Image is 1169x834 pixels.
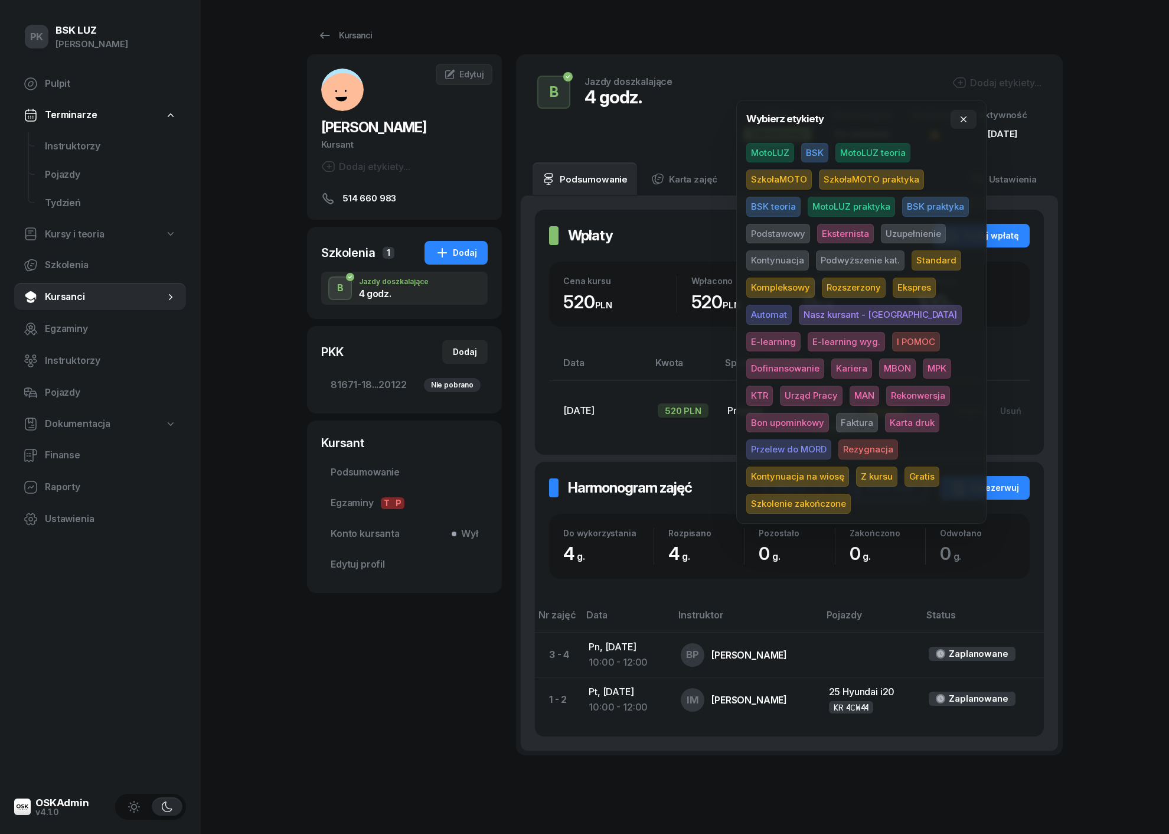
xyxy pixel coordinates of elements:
span: 1 [383,247,394,259]
button: Rozszerzony [822,278,886,298]
a: 81671-18...20122Nie pobrano [321,371,488,399]
th: Sposób płatności [718,355,810,380]
div: Pozostało [759,528,834,538]
h2: Harmonogram zajęć [568,478,692,497]
span: [PERSON_NAME] [321,119,426,136]
a: Ustawienia [14,505,186,533]
span: Urząd Pracy [780,386,843,406]
button: B [537,76,570,109]
div: Wpłacono [691,276,790,286]
span: 4 [668,543,696,564]
div: 520 [563,291,677,313]
span: 514 660 983 [342,191,396,206]
span: Z kursu [856,467,897,487]
span: Tydzień [45,196,177,211]
span: PK [30,32,44,42]
a: Pojazdy [35,161,186,189]
span: Edytuj profil [331,557,478,572]
button: Nasz kursant - [GEOGRAPHIC_DATA] [799,305,962,325]
span: 0 [850,543,877,564]
span: MotoLUZ teoria [835,143,910,163]
h4: Wybierz etykiety [746,111,824,127]
span: Bon upominkowy [746,413,829,433]
span: Egzaminy [331,496,478,511]
button: Uzupełnienie [881,224,946,244]
span: Egzaminy [45,321,177,337]
span: MotoLUZ praktyka [808,197,895,217]
div: 25 Hyundai i20 [829,685,910,700]
div: 4 godz. [359,289,429,298]
span: Kontynuacja [746,250,809,271]
div: 520 [691,291,790,313]
button: Ekspres [893,278,936,298]
div: 4 godz. [584,86,672,107]
span: [DATE] [563,405,595,416]
a: Dokumentacja [14,411,186,438]
button: Eksternista [817,224,874,244]
small: g. [954,550,962,562]
div: [PERSON_NAME] [55,37,128,52]
a: Instruktorzy [35,132,186,161]
div: OSKAdmin [35,798,89,808]
span: Szkolenia [45,258,177,273]
div: Kursant [321,435,488,451]
img: logo-xs@2x.png [14,799,31,815]
span: I POMOC [892,332,940,352]
button: Podwyższenie kat. [816,250,904,271]
span: MPK [923,359,951,379]
button: Dodaj etykiety... [952,76,1041,90]
button: Karta druk [885,413,939,433]
a: Edytuj [436,64,492,85]
a: Finanse [14,441,186,470]
div: B [332,278,348,298]
a: Ustawienia [962,162,1046,196]
span: Dokumentacja [45,416,110,432]
div: B [545,80,563,104]
span: T [381,497,393,509]
a: Terminarze [14,102,186,129]
div: Dodaj [453,345,477,359]
a: 514 660 983 [321,191,488,206]
button: Kontynuacja na wiosę [746,467,849,487]
div: Rozpisano [668,528,744,538]
span: 4 [563,543,591,564]
div: Zaplanowane [949,691,1008,706]
span: Konto kursanta [331,526,478,542]
button: Dodaj etykiety... [321,159,410,174]
a: Pulpit [14,70,186,98]
button: MAN [850,386,879,406]
button: Podstawowy [746,224,810,244]
div: Odwołano [940,528,1015,538]
a: Raporty [14,473,186,501]
div: [PERSON_NAME] [711,650,787,660]
button: Dodaj [425,241,488,265]
span: IM [687,695,699,705]
button: MotoLUZ [746,143,794,163]
span: P [393,497,404,509]
span: Rezygnacja [838,439,898,460]
button: Faktura [836,413,878,433]
button: Przelew do MORD [746,439,831,460]
div: [PERSON_NAME] [711,695,787,705]
div: Usuń [1000,406,1021,416]
th: Kwota [648,355,718,380]
span: BP [686,650,699,660]
small: PLN [723,299,740,311]
th: Data [549,355,648,380]
button: KTR [746,386,773,406]
button: B [328,276,352,300]
div: PKK [321,344,344,360]
button: E-learning [746,332,801,352]
th: Pojazdy [819,607,920,633]
span: 0 [940,543,968,564]
span: Kariera [831,359,872,379]
span: Pojazdy [45,167,177,183]
button: Gratis [904,467,939,487]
